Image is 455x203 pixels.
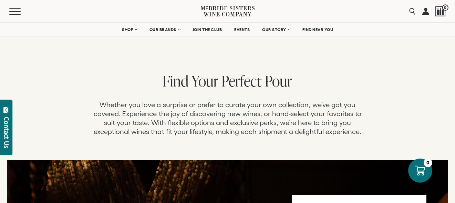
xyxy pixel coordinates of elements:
[265,71,292,91] span: Pour
[302,27,333,32] span: FIND NEAR YOU
[258,23,294,37] a: OUR STORY
[3,117,10,148] div: Contact Us
[145,23,185,37] a: OUR BRANDS
[442,4,448,11] span: 0
[90,100,365,136] p: Whether you love a surprise or prefer to curate your own collection, we’ve got you covered. Exper...
[262,27,286,32] span: OUR STORY
[222,71,262,91] span: Perfect
[122,27,134,32] span: SHOP
[192,71,219,91] span: Your
[424,159,432,167] div: 0
[298,23,338,37] a: FIND NEAR YOU
[117,23,142,37] a: SHOP
[234,27,250,32] span: EVENTS
[193,27,222,32] span: JOIN THE CLUB
[9,8,34,15] button: Mobile Menu Trigger
[230,23,254,37] a: EVENTS
[188,23,227,37] a: JOIN THE CLUB
[163,71,189,91] span: Find
[149,27,176,32] span: OUR BRANDS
